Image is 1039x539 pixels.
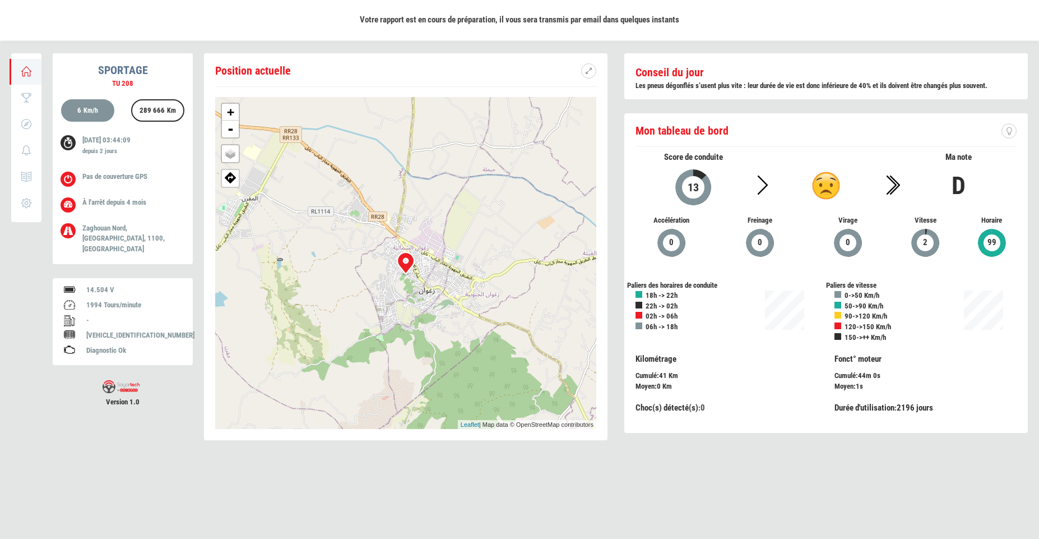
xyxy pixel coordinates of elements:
[826,353,1025,392] div: :
[98,63,148,77] b: SPORTAGE
[834,382,854,390] span: Moyen
[757,236,763,249] span: 0
[72,100,103,123] div: 6
[687,181,699,194] span: 13
[222,145,239,162] a: Layers
[86,330,182,341] div: [VEHICLE_IDENTIFICATION_NUMBER]
[701,403,705,413] span: 0
[82,147,117,156] label: depuis 2 jours
[636,124,729,137] span: Mon tableau de bord
[82,172,176,182] p: Pas de couverture GPS
[458,420,596,430] div: | Map data © OpenStreetMap contributors
[360,15,679,25] span: Votre rapport est en cours de préparation, il vous sera transmis par email dans quelques instants
[945,152,972,162] span: Ma note
[812,172,840,200] img: d.png
[646,312,678,320] b: 02h -> 06h
[987,236,997,249] span: 99
[845,302,883,310] b: 50->90 Km/h
[222,104,239,121] a: Zoom in
[845,333,886,342] b: 150->++ Km/h
[225,171,236,183] img: directions.png
[646,323,678,331] b: 06h -> 18h
[82,198,105,206] span: À l'arrêt
[901,215,950,226] span: Vitesse
[636,353,818,365] p: Kilométrage
[657,382,661,390] span: 0
[82,223,176,255] p: Zaghouan Nord, [GEOGRAPHIC_DATA], 1100, [GEOGRAPHIC_DATA]
[834,371,856,380] span: Cumulé
[834,353,1017,365] p: Fonct° moteur
[86,285,182,296] div: 14.504 V
[86,345,182,356] div: Diagnostic Ok
[662,382,672,390] span: Km
[134,100,181,123] div: 289 666
[222,121,239,137] a: Zoom out
[669,371,678,380] span: Km
[636,403,698,413] span: Choc(s) détecté(s)
[664,152,723,162] span: Score de conduite
[845,236,851,249] span: 0
[826,280,1025,291] div: Paliers de vitesse
[834,403,894,413] span: Durée d'utilisation
[82,135,176,158] p: [DATE] 03:44:09
[106,198,146,206] span: depuis 4 mois
[53,79,193,89] div: TU 208
[636,402,818,414] div: :
[646,302,678,310] b: 22h -> 02h
[669,236,674,249] span: 0
[86,315,182,326] div: -
[646,291,678,300] b: 18h -> 22h
[922,236,928,249] span: 2
[222,170,239,183] span: Afficher ma position sur google map
[627,280,826,291] div: Paliers des horaires de conduite
[636,81,987,90] b: Les pneus dégonflés s’usent plus vite : leur durée de vie est donc inférieure de 40% et ils doive...
[724,215,796,226] span: Freinage
[659,371,667,380] span: 41
[952,171,966,200] b: D
[845,323,891,331] b: 120->150 Km/h
[845,291,879,300] b: 0->50 Km/h
[845,312,887,320] b: 90->120 Km/h
[967,215,1017,226] span: Horaire
[636,215,707,226] span: Accélération
[858,371,880,380] span: 44m 0s
[834,381,1017,392] div: :
[461,421,479,428] a: Leaflet
[856,382,863,390] span: 1s
[167,106,176,116] label: Km
[636,381,818,392] div: :
[813,215,884,226] span: Virage
[103,380,140,393] img: sayartech-logo.png
[215,64,291,77] span: Position actuelle
[84,106,98,116] label: Km/h
[897,403,933,413] span: 2196 jours
[636,382,655,390] span: Moyen
[636,371,657,380] span: Cumulé
[53,397,193,408] span: Version 1.0
[834,402,1017,414] div: :
[627,353,826,392] div: :
[636,66,704,79] b: Conseil du jour
[86,300,182,311] div: 1994 Tours/minute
